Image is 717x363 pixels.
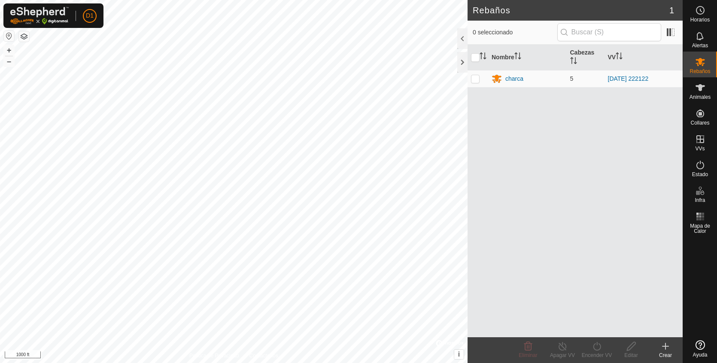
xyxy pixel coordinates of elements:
div: Crear [648,351,683,359]
span: 0 seleccionado [473,28,557,37]
a: Política de Privacidad [189,352,239,360]
div: Apagar VV [545,351,580,359]
p-sorticon: Activar para ordenar [616,54,623,61]
button: Restablecer Mapa [4,31,14,41]
img: Logo Gallagher [10,7,69,24]
input: Buscar (S) [557,23,661,41]
span: VVs [695,146,705,151]
span: D1 [86,11,94,20]
th: Nombre [488,45,567,70]
th: VV [605,45,683,70]
div: Encender VV [580,351,614,359]
span: Estado [692,172,708,177]
p-sorticon: Activar para ordenar [480,54,486,61]
span: 1 [669,4,674,17]
span: Ayuda [693,352,708,357]
div: charca [505,74,523,83]
a: Ayuda [683,337,717,361]
span: 5 [570,75,574,82]
p-sorticon: Activar para ordenar [570,58,577,65]
span: Animales [690,95,711,100]
button: i [454,350,464,359]
th: Cabezas [567,45,605,70]
button: Capas del Mapa [19,31,29,42]
a: [DATE] 222122 [608,75,649,82]
span: Collares [690,120,709,125]
button: + [4,45,14,55]
span: Infra [695,198,705,203]
p-sorticon: Activar para ordenar [514,54,521,61]
button: – [4,56,14,67]
span: i [458,351,460,358]
a: Contáctenos [249,352,278,360]
span: Horarios [690,17,710,22]
span: Eliminar [519,352,537,358]
div: Editar [614,351,648,359]
span: Rebaños [690,69,710,74]
span: Alertas [692,43,708,48]
h2: Rebaños [473,5,669,15]
span: Mapa de Calor [685,223,715,234]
